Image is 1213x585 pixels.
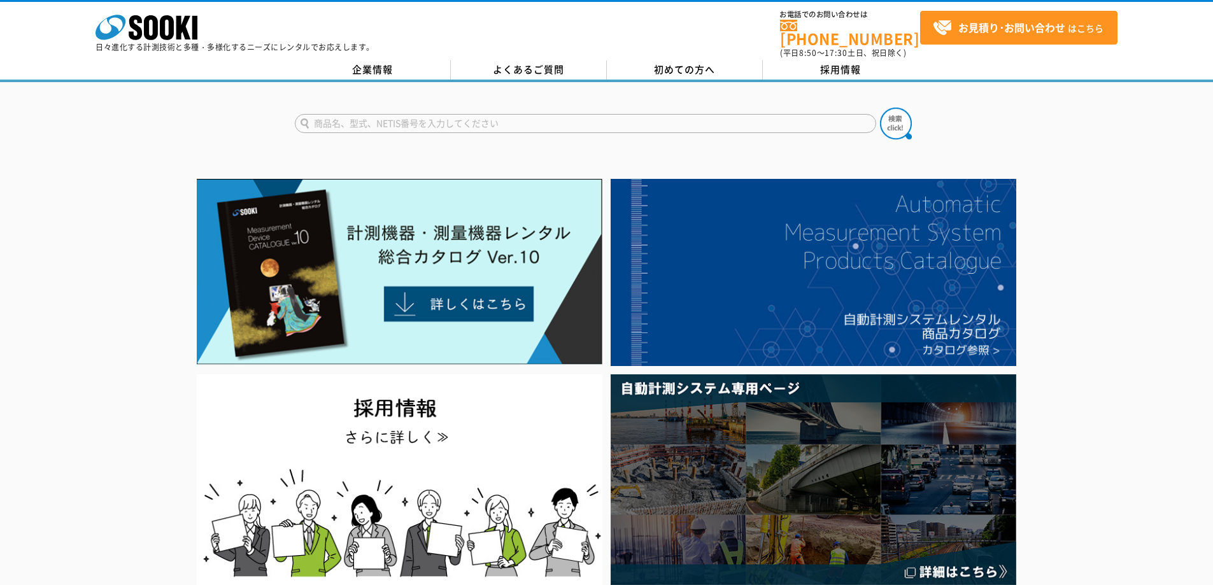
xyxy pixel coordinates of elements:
[825,47,848,59] span: 17:30
[763,60,919,80] a: 採用情報
[933,18,1103,38] span: はこちら
[780,47,906,59] span: (平日 ～ 土日、祝日除く)
[654,62,715,76] span: 初めての方へ
[295,60,451,80] a: 企業情報
[197,374,602,585] img: SOOKI recruit
[295,114,876,133] input: 商品名、型式、NETIS番号を入力してください
[96,43,374,51] p: 日々進化する計測技術と多種・多様化するニーズにレンタルでお応えします。
[958,20,1065,35] strong: お見積り･お問い合わせ
[611,374,1016,585] img: 自動計測システム専用ページ
[780,11,920,18] span: お電話でのお問い合わせは
[880,108,912,139] img: btn_search.png
[780,20,920,46] a: [PHONE_NUMBER]
[611,179,1016,366] img: 自動計測システムカタログ
[799,47,817,59] span: 8:50
[920,11,1117,45] a: お見積り･お問い合わせはこちら
[607,60,763,80] a: 初めての方へ
[451,60,607,80] a: よくあるご質問
[197,179,602,365] img: Catalog Ver10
